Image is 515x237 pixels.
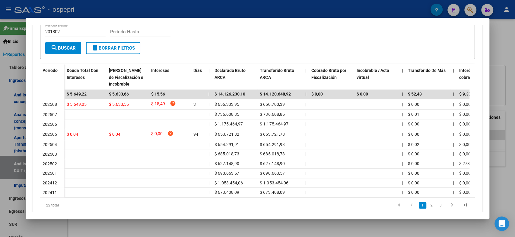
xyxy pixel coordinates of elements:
span: 202506 [43,122,57,127]
i: help [167,130,173,136]
a: go to last page [459,202,471,209]
span: | [453,112,454,117]
span: 94 [193,132,198,137]
li: page 1 [418,200,427,210]
span: | [453,132,454,137]
span: | [402,180,402,185]
span: $ 0,00 [408,180,419,185]
span: $ 0,01 [408,112,419,117]
span: $ 0,00 [408,171,419,176]
a: 1 [419,202,426,209]
span: $ 0,00 [311,92,323,96]
span: $ 0,02 [408,142,419,147]
span: | [305,142,306,147]
span: $ 1.053.454,06 [215,180,243,185]
button: Borrar Filtros [86,42,140,54]
datatable-header-cell: | [206,64,212,91]
datatable-header-cell: Transferido Bruto ARCA [257,64,303,91]
datatable-header-cell: Dias [191,64,206,91]
i: help [170,100,176,106]
span: $ 0,00 [356,92,368,96]
span: 202507 [43,112,57,117]
span: | [453,171,454,176]
a: 3 [437,202,444,209]
span: $ 0,00 [459,122,470,126]
span: $ 0,00 [459,112,470,117]
span: $ 15,49 [151,100,165,109]
span: $ 9.330,08 [459,92,479,96]
span: 202411 [43,190,57,195]
span: | [402,171,402,176]
span: | [305,112,306,117]
span: | [305,151,306,156]
span: | [305,122,306,126]
span: 3 [193,102,196,107]
span: 202503 [43,152,57,157]
button: Buscar [45,42,81,54]
datatable-header-cell: Interés Aporte cobrado por ARCA [456,64,502,91]
span: Incobrable / Acta virtual [356,68,389,80]
span: $ 0,00 [408,190,419,195]
span: | [402,112,402,117]
span: | [305,132,306,137]
div: Open Intercom Messenger [494,216,509,231]
span: $ 0,00 [459,190,470,195]
span: $ 627.148,90 [260,161,285,166]
span: $ 690.663,57 [260,171,285,176]
span: $ 0,00 [459,151,470,156]
datatable-header-cell: Incobrable / Acta virtual [354,64,399,91]
datatable-header-cell: | [399,64,405,91]
span: $ 15,56 [151,92,165,96]
span: $ 685.018,73 [260,151,285,156]
span: $ 0,00 [459,132,470,137]
div: 22 total [40,198,126,213]
span: | [402,132,402,137]
span: $ 685.018,73 [215,151,239,156]
span: $ 5.649,05 [67,102,87,107]
span: 202501 [43,171,57,176]
span: | [402,151,402,156]
span: | [453,151,454,156]
span: $ 1.175.464,97 [215,122,243,126]
li: page 3 [436,200,445,210]
span: $ 278,73 [459,161,475,166]
mat-icon: delete [91,44,99,51]
span: $ 654.291,93 [260,142,285,147]
span: $ 0,00 [408,151,419,156]
span: | [305,190,306,195]
span: $ 1.175.464,97 [260,122,288,126]
span: [PERSON_NAME] de Fiscalización e Incobrable [109,68,143,87]
span: $ 656.333,95 [215,102,239,107]
span: | [208,92,210,96]
span: $ 0,00 [408,102,419,107]
span: | [305,171,306,176]
span: Borrar Filtros [91,45,135,51]
span: | [402,161,402,166]
span: $ 627.148,90 [215,161,239,166]
span: $ 0,00 [408,122,419,126]
span: $ 52,48 [408,92,421,96]
span: $ 650.700,39 [260,102,285,107]
span: $ 0,00 [459,102,470,107]
mat-icon: search [51,44,58,51]
span: $ 1.053.454,06 [260,180,288,185]
a: go to first page [393,202,404,209]
span: Intereses [151,68,169,73]
span: Período [43,68,58,73]
span: | [305,68,306,73]
span: $ 653.721,78 [260,132,285,137]
span: Dias [193,68,202,73]
span: $ 0,04 [67,132,78,137]
span: $ 5.633,56 [109,102,129,107]
datatable-header-cell: Transferido De Más [405,64,450,91]
datatable-header-cell: Deuda Bruta Neto de Fiscalización e Incobrable [106,64,149,91]
datatable-header-cell: Declarado Bruto ARCA [212,64,257,91]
